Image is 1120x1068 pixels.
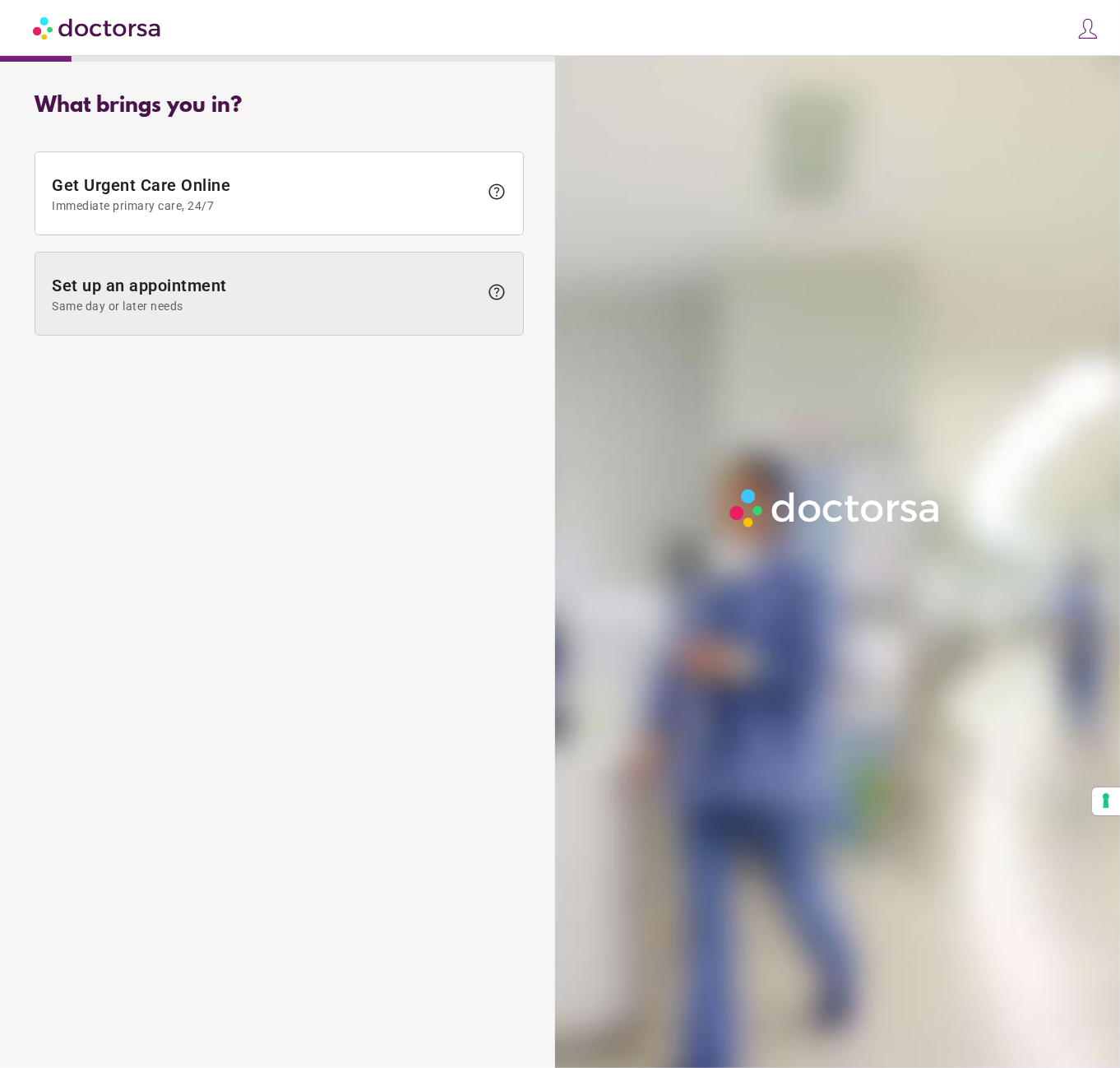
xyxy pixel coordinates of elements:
span: help [487,282,507,302]
span: Get Urgent Care Online [52,175,479,212]
span: help [487,182,507,202]
img: Doctorsa.com [33,9,163,46]
img: icons8-customer-100.png [1076,17,1099,40]
img: Logo-Doctorsa-trans-White-partial-flat.png [724,483,947,533]
span: Same day or later needs [52,300,479,313]
span: Set up an appointment [52,276,479,313]
span: Immediate primary care, 24/7 [52,199,479,212]
div: What brings you in? [35,94,524,118]
button: Your consent preferences for tracking technologies [1092,787,1120,815]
